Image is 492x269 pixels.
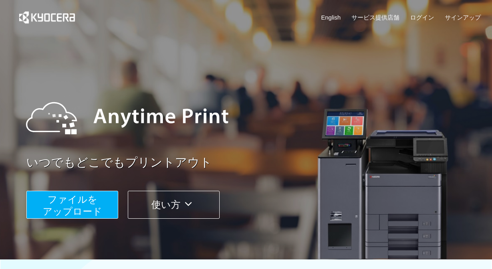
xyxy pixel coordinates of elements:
button: ファイルを​​アップロード [26,191,118,219]
a: ログイン [410,13,434,22]
span: ファイルを ​​アップロード [43,194,102,217]
a: サービス提供店舗 [351,13,399,22]
button: 使い方 [128,191,220,219]
a: いつでもどこでもプリントアウト [26,154,486,171]
a: English [321,13,341,22]
a: サインアップ [445,13,481,22]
